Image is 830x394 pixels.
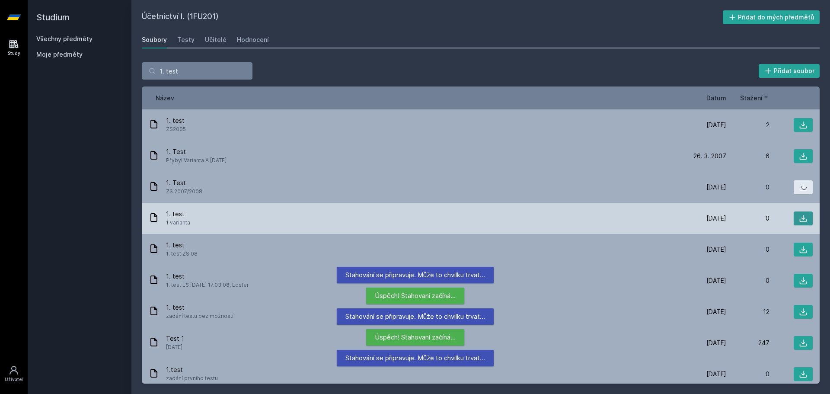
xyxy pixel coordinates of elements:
[166,147,227,156] span: 1. Test
[726,183,769,192] div: 0
[759,64,820,78] button: Přidat soubor
[337,308,494,325] div: Stahování se připravuje. Může to chvilku trvat…
[177,35,195,44] div: Testy
[706,370,726,378] span: [DATE]
[693,152,726,160] span: 26. 3. 2007
[726,121,769,129] div: 2
[166,218,190,227] span: 1 varianta
[142,35,167,44] div: Soubory
[166,343,184,352] span: [DATE]
[366,288,464,304] div: Úspěch! Stahovaní začíná…
[5,376,23,383] div: Uživatel
[166,334,184,343] span: Test 1
[2,361,26,387] a: Uživatel
[142,10,723,24] h2: Účetnictví I. (1FU201)
[166,303,233,312] span: 1. test
[166,179,202,187] span: 1. Test
[726,339,769,347] div: 247
[166,125,186,134] span: ZS2005
[726,245,769,254] div: 0
[166,241,198,250] span: 1. test
[726,308,769,316] div: 12
[706,121,726,129] span: [DATE]
[8,50,20,57] div: Study
[706,214,726,223] span: [DATE]
[142,31,167,48] a: Soubory
[726,370,769,378] div: 0
[205,35,227,44] div: Učitelé
[166,210,190,218] span: 1. test
[142,62,252,80] input: Hledej soubor
[726,152,769,160] div: 6
[337,350,494,366] div: Stahování se připravuje. Může to chvilku trvat…
[156,93,174,103] button: Název
[366,329,464,346] div: Úspěch! Stahovaní začíná…
[166,272,249,281] span: 1. test
[740,93,769,103] button: Stažení
[337,267,494,283] div: Stahování se připravuje. Může to chvilku trvat…
[237,31,269,48] a: Hodnocení
[2,35,26,61] a: Study
[205,31,227,48] a: Učitelé
[706,308,726,316] span: [DATE]
[166,250,198,258] span: 1. test ZS 08
[706,93,726,103] button: Datum
[706,183,726,192] span: [DATE]
[166,116,186,125] span: 1. test
[706,245,726,254] span: [DATE]
[166,365,218,374] span: 1.test
[166,312,233,320] span: zadání testu bez možností
[237,35,269,44] div: Hodnocení
[706,276,726,285] span: [DATE]
[706,339,726,347] span: [DATE]
[177,31,195,48] a: Testy
[166,374,218,383] span: zadání prvního testu
[726,276,769,285] div: 0
[36,35,93,42] a: Všechny předměty
[166,281,249,289] span: 1. test LS [DATE] 17.03.08, Loster
[723,10,820,24] button: Přidat do mých předmětů
[726,214,769,223] div: 0
[740,93,763,103] span: Stažení
[36,50,83,59] span: Moje předměty
[166,156,227,165] span: Přybyl Varianta A [DATE]
[166,187,202,196] span: ZS 2007/2008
